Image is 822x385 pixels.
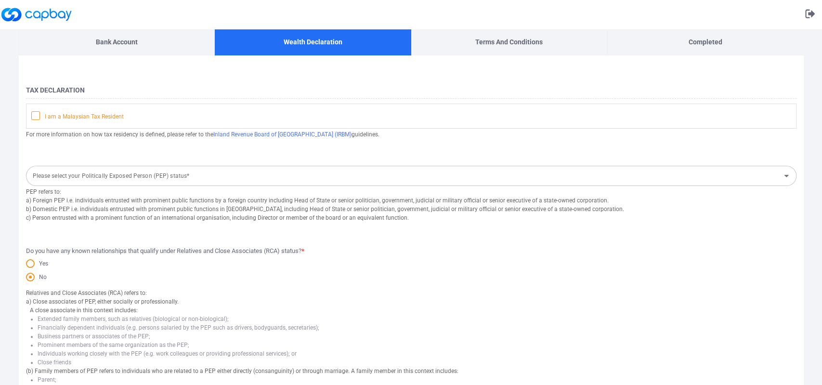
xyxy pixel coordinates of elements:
p: Bank Account [96,37,138,47]
h4: Tax Declaration [26,84,796,96]
p: Completed [689,37,722,47]
span: Do you have any known relationships that qualify under Relatives and Close Associates (RCA) status? [26,246,304,256]
span: No [35,273,47,281]
p: Wealth Declaration [284,37,342,47]
span: Inland Revenue Board of [GEOGRAPHIC_DATA] (IRBM) [213,131,352,138]
li: Financially dependent individuals (e.g. persons salaried by the PEP such as drivers, bodyguards, ... [38,323,796,332]
span: I am a Malaysian Tax Resident [31,111,124,121]
span: Yes [35,259,48,268]
li: Close friends [38,358,796,367]
li: Individuals working closely with the PEP (e.g. work colleagues or providing professional services... [38,349,796,358]
button: Open [780,169,793,183]
li: Extended family members, such as relatives (biological or non-biological); [38,315,796,323]
li: Prominent members of the same organization as the PEP; [38,341,796,349]
div: A close associate in this context includes: [26,306,796,315]
h5: For more information on how tax residency is defined, please refer to the guidelines. [26,130,796,139]
li: Business partners or associates of the PEP; [38,332,796,341]
p: Terms and Conditions [475,37,543,47]
h5: PEP refers to: a) Foreign PEP i.e. individuals entrusted with prominent public functions by a for... [26,187,796,222]
li: Parent; [38,375,796,384]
